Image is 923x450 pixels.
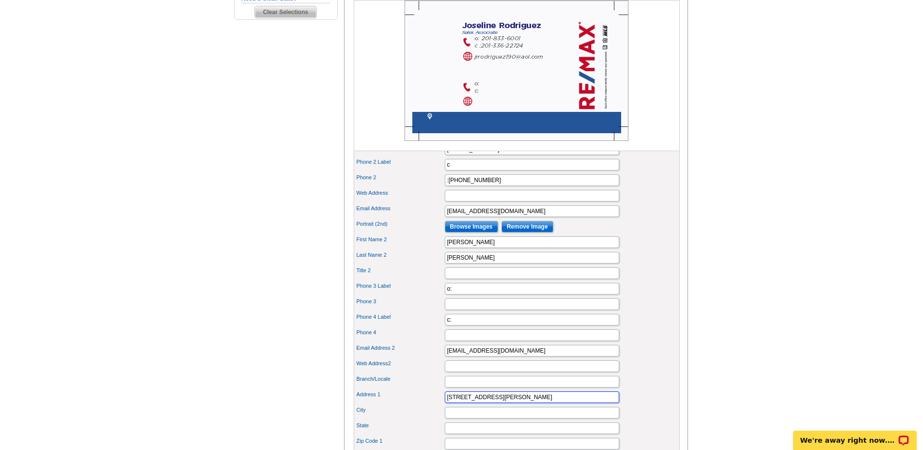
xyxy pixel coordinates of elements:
[357,204,444,213] label: Email Address
[357,437,444,445] label: Zip Code 1
[357,266,444,275] label: Title 2
[357,173,444,182] label: Phone 2
[501,221,553,233] input: Remove Image
[357,282,444,290] label: Phone 3 Label
[357,328,444,337] label: Phone 4
[357,158,444,166] label: Phone 2 Label
[357,251,444,259] label: Last Name 2
[357,220,444,228] label: Portrait (2nd)
[357,297,444,306] label: Phone 3
[357,359,444,368] label: Web Address2
[357,421,444,430] label: State
[357,390,444,399] label: Address 1
[357,406,444,414] label: City
[357,313,444,321] label: Phone 4 Label
[405,0,628,141] img: Z18889641_00001_1.jpg
[357,344,444,352] label: Email Address 2
[357,375,444,383] label: Branch/Locale
[445,221,498,233] input: Browse Images
[357,189,444,197] label: Web Address
[357,235,444,244] label: First Name 2
[787,419,923,450] iframe: LiveChat chat widget
[255,6,316,18] span: Clear Selections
